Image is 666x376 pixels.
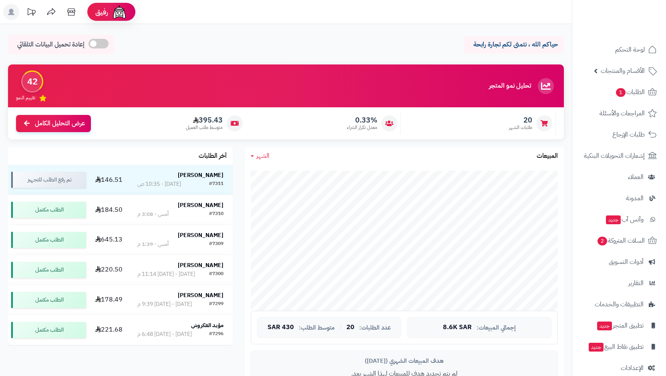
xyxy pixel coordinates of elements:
[268,324,294,331] span: 430 SAR
[609,256,644,267] span: أدوات التسويق
[537,153,558,160] h3: المبيعات
[443,324,472,331] span: 8.6K SAR
[178,201,223,209] strong: [PERSON_NAME]
[477,324,516,331] span: إجمالي المبيعات:
[621,362,644,374] span: الإعدادات
[470,40,558,49] p: حياكم الله ، نتمنى لكم تجارة رابحة
[89,225,128,255] td: 645.13
[17,40,85,49] span: إعادة تحميل البيانات التلقائي
[209,240,223,248] div: #7309
[178,231,223,239] strong: [PERSON_NAME]
[359,324,391,331] span: عدد الطلبات:
[577,231,661,250] a: السلات المتروكة2
[209,180,223,188] div: #7311
[137,240,169,248] div: أمس - 1:39 م
[89,285,128,315] td: 178.49
[577,82,661,102] a: الطلبات1
[199,153,227,160] h3: آخر الطلبات
[178,261,223,269] strong: [PERSON_NAME]
[616,88,626,97] span: 1
[577,189,661,208] a: المدونة
[598,237,607,245] span: 2
[209,300,223,308] div: #7299
[605,214,644,225] span: وآتس آب
[601,65,645,76] span: الأقسام والمنتجات
[178,291,223,300] strong: [PERSON_NAME]
[11,322,86,338] div: الطلب مكتمل
[340,324,342,330] span: |
[577,146,661,165] a: إشعارات التحويلات البنكية
[191,321,223,330] strong: مؤيد العكروش
[209,330,223,338] div: #7296
[606,215,621,224] span: جديد
[11,262,86,278] div: الطلب مكتمل
[577,40,661,59] a: لوحة التحكم
[137,210,169,218] div: أمس - 3:08 م
[16,95,35,101] span: تقييم النمو
[346,324,354,331] span: 20
[509,124,532,131] span: طلبات الشهر
[35,119,85,128] span: عرض التحليل الكامل
[577,273,661,293] a: التقارير
[577,125,661,144] a: طلبات الإرجاع
[11,202,86,218] div: الطلب مكتمل
[137,300,192,308] div: [DATE] - [DATE] 9:39 م
[347,124,377,131] span: معدل تكرار الشراء
[11,232,86,248] div: الطلب مكتمل
[16,115,91,132] a: عرض التحليل الكامل
[628,171,644,183] span: العملاء
[178,171,223,179] strong: [PERSON_NAME]
[509,116,532,125] span: 20
[589,343,604,352] span: جديد
[89,195,128,225] td: 184.50
[577,337,661,356] a: تطبيق نقاط البيعجديد
[89,255,128,285] td: 220.50
[209,270,223,278] div: #7300
[577,316,661,335] a: تطبيق المتجرجديد
[299,324,335,331] span: متوسط الطلب:
[588,341,644,352] span: تطبيق نقاط البيع
[256,151,270,161] span: الشهر
[186,116,223,125] span: 395.43
[137,180,181,188] div: [DATE] - 10:35 ص
[137,270,195,278] div: [DATE] - [DATE] 11:14 م
[595,299,644,310] span: التطبيقات والخدمات
[600,108,645,119] span: المراجعات والأسئلة
[89,165,128,195] td: 146.51
[584,150,645,161] span: إشعارات التحويلات البنكية
[577,210,661,229] a: وآتس آبجديد
[347,116,377,125] span: 0.33%
[577,252,661,271] a: أدوات التسويق
[186,124,223,131] span: متوسط طلب العميل
[615,86,645,98] span: الطلبات
[11,292,86,308] div: الطلب مكتمل
[612,6,658,23] img: logo-2.png
[209,210,223,218] div: #7310
[89,315,128,345] td: 221.68
[615,44,645,55] span: لوحة التحكم
[257,357,551,365] div: هدف المبيعات الشهري ([DATE])
[612,129,645,140] span: طلبات الإرجاع
[577,295,661,314] a: التطبيقات والخدمات
[137,330,192,338] div: [DATE] - [DATE] 6:48 م
[597,235,645,246] span: السلات المتروكة
[21,4,41,22] a: تحديثات المنصة
[577,104,661,123] a: المراجعات والأسئلة
[577,167,661,187] a: العملاء
[251,151,270,161] a: الشهر
[596,320,644,331] span: تطبيق المتجر
[597,322,612,330] span: جديد
[489,82,531,90] h3: تحليل نمو المتجر
[95,7,108,17] span: رفيق
[11,172,86,188] div: تم رفع الطلب للتجهيز
[111,4,127,20] img: ai-face.png
[628,277,644,289] span: التقارير
[626,193,644,204] span: المدونة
